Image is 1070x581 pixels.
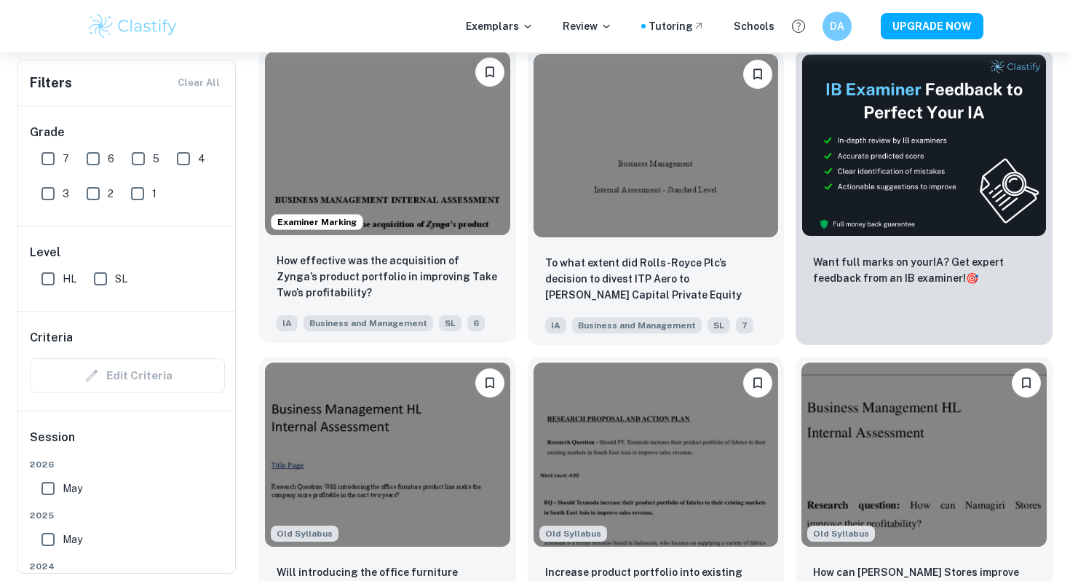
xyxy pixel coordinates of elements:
span: SL [115,271,127,287]
span: SL [439,315,461,331]
span: Business and Management [304,315,433,331]
h6: Level [30,244,225,261]
span: 2024 [30,560,225,573]
span: 2025 [30,509,225,522]
span: HL [63,271,76,287]
a: ThumbnailWant full marks on yourIA? Get expert feedback from an IB examiner! [796,48,1053,345]
h6: Session [30,429,225,458]
span: IA [545,317,566,333]
p: Exemplars [466,18,534,34]
img: Clastify logo [87,12,179,41]
h6: Filters [30,73,72,93]
img: Business and Management IA example thumbnail: How can Namagiri Stores improve their pr [801,363,1047,546]
img: Business and Management IA example thumbnail: Increase product portfolio into existing [534,363,779,546]
p: To what extent did Rolls-Royce Plc’s decision to divest ITP Aero to Bain Capital Private Equity c... [545,255,767,304]
button: Bookmark [1012,368,1041,398]
button: Bookmark [475,58,504,87]
button: Bookmark [743,368,772,398]
button: Bookmark [475,368,504,398]
span: Old Syllabus [271,526,338,542]
span: Old Syllabus [807,526,875,542]
p: Review [563,18,612,34]
span: May [63,531,82,548]
img: Business and Management IA example thumbnail: How effective was the acquisition of Zyn [265,52,510,235]
h6: DA [829,18,846,34]
button: DA [823,12,852,41]
span: 6 [108,151,114,167]
img: Business and Management IA example thumbnail: To what extent did Rolls-Royce Plc’s dec [534,54,779,237]
img: Business and Management IA example thumbnail: Will introducing the office furniture pr [265,363,510,546]
span: 6 [467,315,485,331]
h6: Criteria [30,329,73,347]
a: Tutoring [649,18,705,34]
img: Thumbnail [801,54,1047,237]
span: 1 [152,186,156,202]
div: Starting from the May 2024 session, the Business IA requirements have changed. It's OK to refer t... [807,526,875,542]
p: How effective was the acquisition of Zynga’s product portfolio in improving Take Two’s profitabil... [277,253,499,301]
div: Starting from the May 2024 session, the Business IA requirements have changed. It's OK to refer t... [539,526,607,542]
span: 2 [108,186,114,202]
span: 🎯 [966,272,978,284]
span: 5 [153,151,159,167]
span: 7 [63,151,69,167]
button: Bookmark [743,60,772,89]
p: Want full marks on your IA ? Get expert feedback from an IB examiner! [813,254,1035,286]
a: BookmarkTo what extent did Rolls-Royce Plc’s decision to divest ITP Aero to Bain Capital Private ... [528,48,785,345]
span: IA [277,315,298,331]
div: Criteria filters are unavailable when searching by topic [30,358,225,393]
span: 3 [63,186,69,202]
span: SL [708,317,730,333]
span: 4 [198,151,205,167]
span: Old Syllabus [539,526,607,542]
button: Help and Feedback [786,14,811,39]
div: Starting from the May 2024 session, the Business IA requirements have changed. It's OK to refer t... [271,526,338,542]
span: Business and Management [572,317,702,333]
span: Examiner Marking [272,216,362,229]
span: 2026 [30,458,225,471]
button: UPGRADE NOW [881,13,983,39]
a: Schools [734,18,774,34]
a: Examiner MarkingBookmarkHow effective was the acquisition of Zynga’s product portfolio in improvi... [259,48,516,345]
span: May [63,481,82,497]
h6: Grade [30,124,225,141]
span: 7 [736,317,753,333]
